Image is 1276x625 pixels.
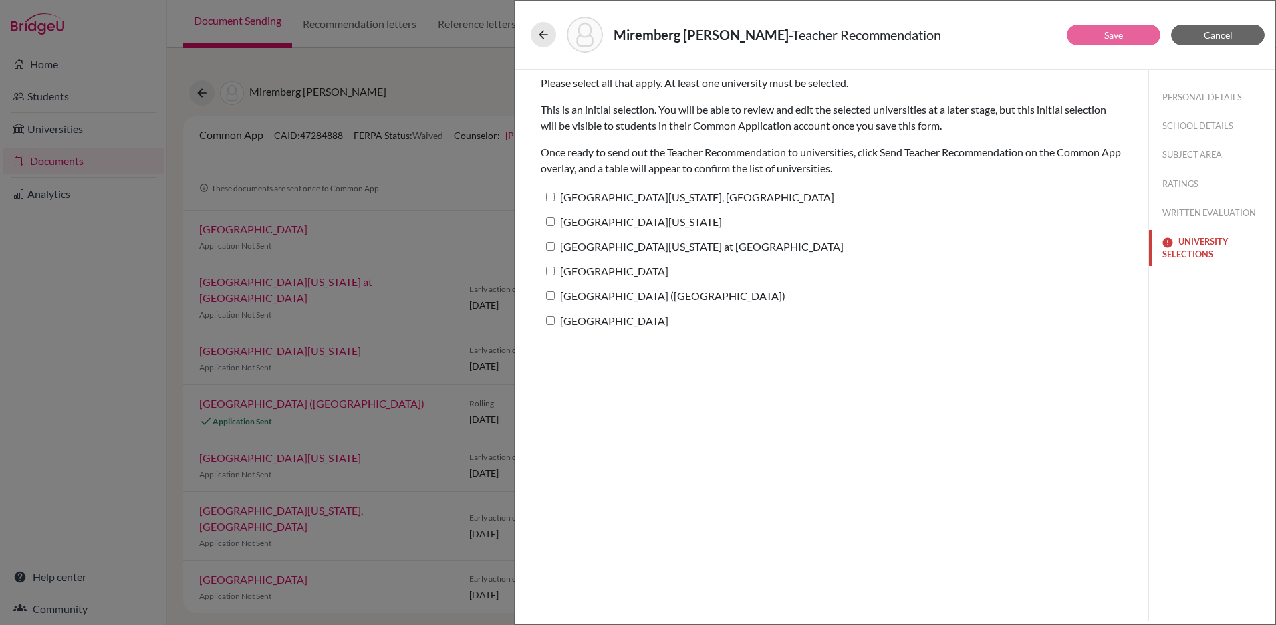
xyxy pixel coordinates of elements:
input: [GEOGRAPHIC_DATA] ([GEOGRAPHIC_DATA]) [546,291,555,300]
label: [GEOGRAPHIC_DATA] ([GEOGRAPHIC_DATA]) [541,286,785,305]
p: Please select all that apply. At least one university must be selected. [541,75,1122,91]
p: This is an initial selection. You will be able to review and edit the selected universities at a ... [541,102,1122,134]
label: [GEOGRAPHIC_DATA] [541,261,668,281]
label: [GEOGRAPHIC_DATA][US_STATE] at [GEOGRAPHIC_DATA] [541,237,844,256]
label: [GEOGRAPHIC_DATA][US_STATE] [541,212,722,231]
button: RATINGS [1149,172,1275,196]
p: Once ready to send out the Teacher Recommendation to universities, click Send Teacher Recommendat... [541,144,1122,176]
button: SUBJECT AREA [1149,143,1275,166]
label: [GEOGRAPHIC_DATA][US_STATE], [GEOGRAPHIC_DATA] [541,187,834,207]
img: error-544570611efd0a2d1de9.svg [1162,237,1173,248]
input: [GEOGRAPHIC_DATA] [546,267,555,275]
button: WRITTEN EVALUATION [1149,201,1275,225]
input: [GEOGRAPHIC_DATA][US_STATE] [546,217,555,226]
button: PERSONAL DETAILS [1149,86,1275,109]
input: [GEOGRAPHIC_DATA][US_STATE], [GEOGRAPHIC_DATA] [546,193,555,201]
button: UNIVERSITY SELECTIONS [1149,230,1275,266]
button: SCHOOL DETAILS [1149,114,1275,138]
strong: Miremberg [PERSON_NAME] [614,27,789,43]
input: [GEOGRAPHIC_DATA] [546,316,555,325]
input: [GEOGRAPHIC_DATA][US_STATE] at [GEOGRAPHIC_DATA] [546,242,555,251]
label: [GEOGRAPHIC_DATA] [541,311,668,330]
span: - Teacher Recommendation [789,27,941,43]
